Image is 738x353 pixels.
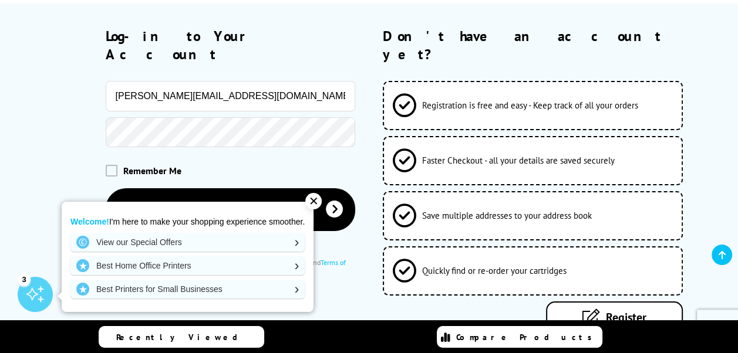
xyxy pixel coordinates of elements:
span: Recently Viewed [116,332,250,342]
span: Register [606,310,646,325]
div: 3 [18,273,31,286]
a: View our Special Offers [70,233,305,252]
a: Best Printers for Small Businesses [70,280,305,298]
p: I'm here to make your shopping experience smoother. [70,216,305,227]
strong: Welcome! [70,217,109,226]
span: Compare Products [456,332,598,342]
a: Recently Viewed [99,326,264,348]
input: Email [106,81,355,111]
div: ✕ [305,193,322,209]
h2: Don't have an account yet? [383,27,716,63]
h2: Log-in to Your Account [106,27,355,63]
a: Best Home Office Printers [70,256,305,275]
span: Save multiple addresses to your address book [422,210,592,221]
span: Registration is free and easy - Keep track of all your orders [422,100,638,111]
span: Faster Checkout - all your details are saved securely [422,155,615,166]
a: Compare Products [437,326,602,348]
button: Log-in to your account [106,188,355,231]
span: Quickly find or re-order your cartridges [422,265,567,276]
a: Register [546,301,683,333]
span: Remember Me [123,165,181,176]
